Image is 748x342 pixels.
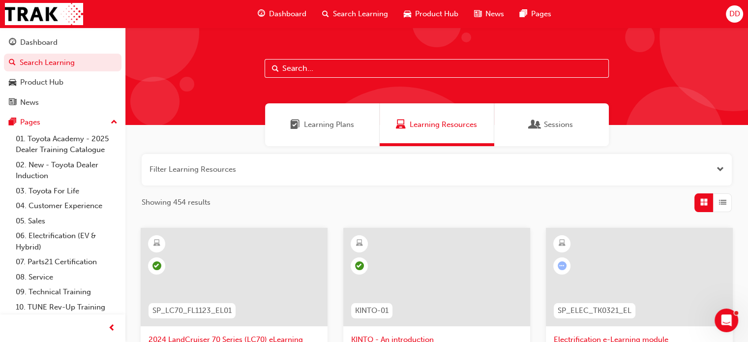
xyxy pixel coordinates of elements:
span: Showing 454 results [142,197,210,208]
span: learningResourceType_ELEARNING-icon [356,237,363,250]
a: SessionsSessions [494,103,609,146]
a: 08. Service [12,270,121,285]
a: 05. Sales [12,214,121,229]
span: KINTO-01 [355,305,389,316]
span: Pages [531,8,551,20]
a: 01. Toyota Academy - 2025 Dealer Training Catalogue [12,131,121,157]
a: 02. New - Toyota Dealer Induction [12,157,121,184]
input: Search... [265,59,609,78]
a: 06. Electrification (EV & Hybrid) [12,228,121,254]
iframe: Intercom live chat [715,309,738,332]
span: prev-icon [108,322,116,335]
span: up-icon [111,116,118,129]
span: DD [729,8,740,20]
button: Open the filter [717,164,724,175]
a: 03. Toyota For Life [12,184,121,199]
span: Product Hub [415,8,458,20]
span: news-icon [474,8,481,20]
button: Pages [4,113,121,131]
span: car-icon [404,8,411,20]
div: News [20,97,39,108]
span: Search Learning [333,8,388,20]
a: car-iconProduct Hub [396,4,466,24]
a: 09. Technical Training [12,284,121,300]
span: guage-icon [9,38,16,47]
span: learningResourceType_ELEARNING-icon [559,237,566,250]
button: DD [726,5,743,23]
span: Learning Plans [304,119,354,130]
span: SP_ELEC_TK0321_EL [558,305,631,316]
span: Sessions [530,119,540,130]
a: News [4,93,121,112]
span: Learning Plans [290,119,300,130]
span: learningRecordVerb_ATTEMPT-icon [558,261,567,270]
span: Grid [700,197,708,208]
span: search-icon [9,59,16,67]
span: learningRecordVerb_PASS-icon [355,261,364,270]
span: guage-icon [258,8,265,20]
span: List [719,197,726,208]
span: Search [272,63,279,74]
div: Product Hub [20,77,63,88]
div: Pages [20,117,40,128]
span: search-icon [322,8,329,20]
span: Sessions [544,119,573,130]
a: guage-iconDashboard [250,4,314,24]
span: car-icon [9,78,16,87]
span: pages-icon [9,118,16,127]
span: News [485,8,504,20]
div: Dashboard [20,37,58,48]
img: Trak [5,3,83,25]
span: news-icon [9,98,16,107]
span: Dashboard [269,8,306,20]
span: pages-icon [520,8,527,20]
a: news-iconNews [466,4,512,24]
a: Product Hub [4,73,121,92]
span: learningResourceType_ELEARNING-icon [153,237,160,250]
a: 04. Customer Experience [12,198,121,214]
a: Search Learning [4,54,121,72]
a: 10. TUNE Rev-Up Training [12,300,121,315]
span: SP_LC70_FL1123_EL01 [152,305,232,316]
a: 07. Parts21 Certification [12,254,121,270]
a: search-iconSearch Learning [314,4,396,24]
button: DashboardSearch LearningProduct HubNews [4,31,121,113]
a: pages-iconPages [512,4,559,24]
span: Learning Resources [410,119,477,130]
span: learningRecordVerb_PASS-icon [152,261,161,270]
a: Dashboard [4,33,121,52]
a: Learning ResourcesLearning Resources [380,103,494,146]
span: Learning Resources [396,119,406,130]
a: Learning PlansLearning Plans [265,103,380,146]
